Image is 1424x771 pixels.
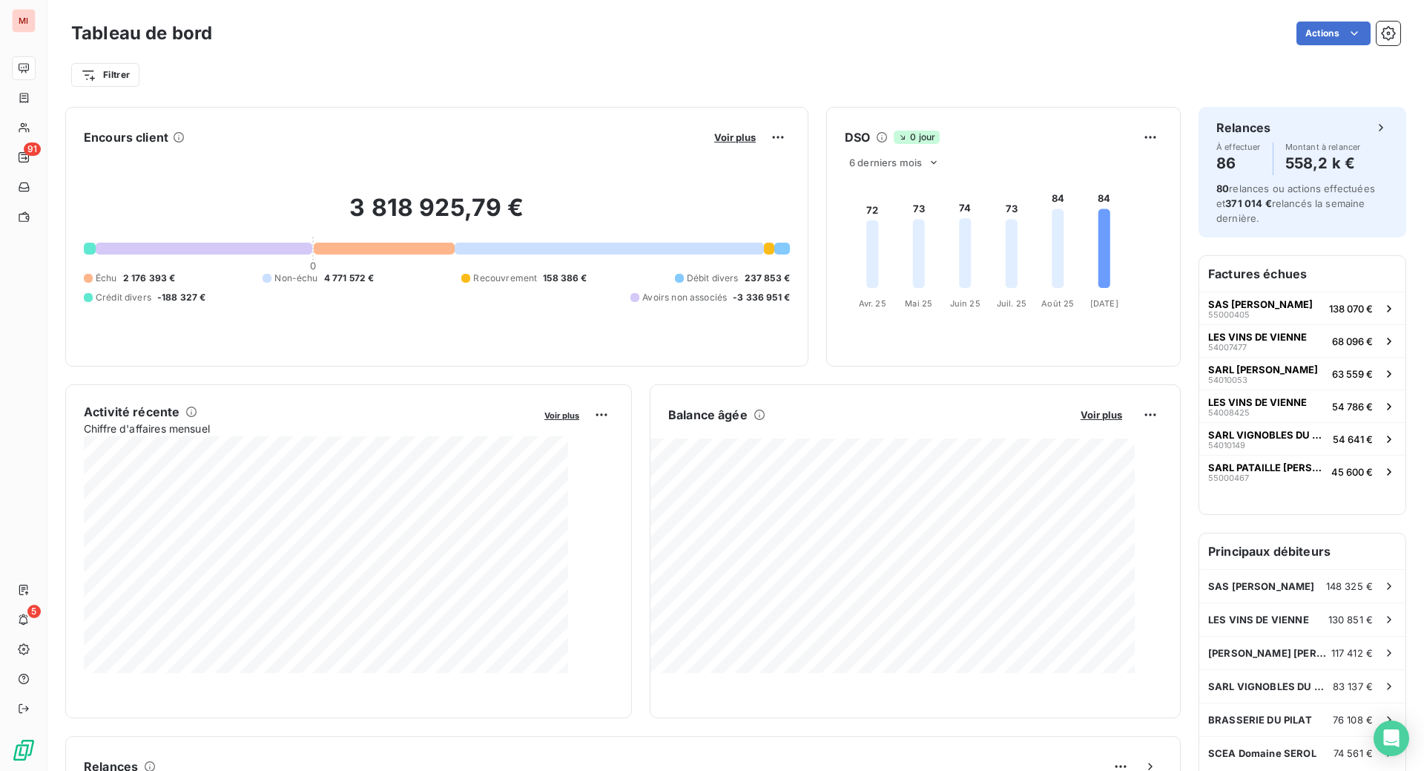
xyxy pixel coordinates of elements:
span: 83 137 € [1333,680,1373,692]
span: 80 [1216,183,1229,194]
button: Voir plus [710,131,760,144]
h4: 86 [1216,151,1261,175]
h6: DSO [845,128,870,146]
span: 74 561 € [1334,747,1373,759]
span: SARL VIGNOBLES DU MONTEILLET [1208,680,1333,692]
span: LES VINS DE VIENNE [1208,614,1309,626]
span: 54010053 [1208,375,1247,384]
span: Voir plus [544,410,579,421]
button: LES VINS DE VIENNE5400747768 096 € [1199,324,1405,357]
span: Voir plus [1081,409,1122,421]
h2: 3 818 925,79 € [84,193,790,237]
tspan: Mai 25 [905,298,932,309]
span: BRASSERIE DU PILAT [1208,714,1312,726]
span: 4 771 572 € [324,272,375,285]
span: 138 070 € [1329,303,1373,315]
span: Montant à relancer [1285,142,1361,151]
h6: Activité récente [84,403,179,421]
span: Non-échu [274,272,317,285]
h6: Encours client [84,128,168,146]
span: relances ou actions effectuées et relancés la semaine dernière. [1216,183,1375,224]
span: 45 600 € [1331,466,1373,478]
span: 54008425 [1208,408,1250,417]
span: LES VINS DE VIENNE [1208,331,1307,343]
span: 5 [27,605,41,618]
div: Open Intercom Messenger [1374,721,1409,756]
h6: Relances [1216,119,1270,137]
span: SAS [PERSON_NAME] [1208,580,1315,592]
span: 54010149 [1208,441,1245,450]
span: 76 108 € [1333,714,1373,726]
span: 68 096 € [1332,335,1373,347]
span: 54 786 € [1332,401,1373,413]
span: 6 derniers mois [849,157,922,168]
span: -3 336 951 € [733,291,790,304]
div: MI [12,9,36,33]
button: SARL [PERSON_NAME]5401005363 559 € [1199,357,1405,390]
span: LES VINS DE VIENNE [1208,396,1307,408]
tspan: Juil. 25 [997,298,1026,309]
span: 158 386 € [543,272,587,285]
button: LES VINS DE VIENNE5400842554 786 € [1199,390,1405,422]
span: Avoirs non associés [642,291,727,304]
span: SARL [PERSON_NAME] [1208,364,1318,375]
span: Recouvrement [473,272,537,285]
span: -188 327 € [157,291,206,304]
tspan: [DATE] [1090,298,1118,309]
span: Voir plus [714,131,756,143]
span: 63 559 € [1332,368,1373,380]
span: Crédit divers [96,291,151,304]
tspan: Août 25 [1041,298,1074,309]
span: Échu [96,272,117,285]
span: 237 853 € [745,272,790,285]
span: Débit divers [687,272,739,285]
span: SARL VIGNOBLES DU MONTEILLET [1208,429,1327,441]
button: Voir plus [1076,408,1127,421]
span: 371 014 € [1225,197,1271,209]
span: 2 176 393 € [123,272,176,285]
img: Logo LeanPay [12,738,36,762]
button: Voir plus [540,408,584,421]
span: 0 [310,260,316,272]
span: 91 [24,142,41,156]
tspan: Juin 25 [950,298,980,309]
span: [PERSON_NAME] [PERSON_NAME] [1208,647,1331,659]
button: SARL PATAILLE [PERSON_NAME]5500046745 600 € [1199,455,1405,488]
span: Chiffre d'affaires mensuel [84,421,534,436]
span: 130 851 € [1328,614,1373,626]
h3: Tableau de bord [71,20,212,47]
span: 55000467 [1208,473,1249,482]
tspan: Avr. 25 [859,298,886,309]
span: À effectuer [1216,142,1261,151]
span: 0 jour [894,131,940,144]
button: Actions [1296,22,1371,45]
span: SAS [PERSON_NAME] [1208,298,1313,310]
h6: Factures échues [1199,256,1405,292]
span: 148 325 € [1326,580,1373,592]
button: SARL VIGNOBLES DU MONTEILLET5401014954 641 € [1199,422,1405,455]
h6: Balance âgée [668,406,748,424]
span: 117 412 € [1331,647,1373,659]
span: SCEA Domaine SEROL [1208,747,1316,759]
button: SAS [PERSON_NAME]55000405138 070 € [1199,292,1405,324]
span: SARL PATAILLE [PERSON_NAME] [1208,462,1325,473]
span: 55000405 [1208,310,1250,319]
span: 54007477 [1208,343,1247,352]
h6: Principaux débiteurs [1199,534,1405,569]
span: 54 641 € [1333,433,1373,445]
button: Filtrer [71,63,139,87]
h4: 558,2 k € [1285,151,1361,175]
